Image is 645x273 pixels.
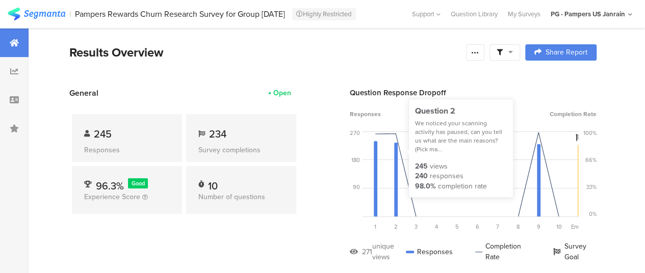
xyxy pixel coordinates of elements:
[198,192,265,202] span: Number of questions
[415,119,507,153] div: We noticed your scanning activity has paused, can you tell us what are the main reasons? (Pick ma...
[569,223,589,231] div: Ending
[435,223,438,231] span: 4
[69,87,98,99] span: General
[517,223,520,231] span: 8
[430,171,463,181] div: responses
[350,110,381,119] span: Responses
[75,9,285,19] div: Pampers Rewards Churn Research Survey for Group [DATE]
[350,87,597,98] div: Question Response Dropoff
[556,223,562,231] span: 10
[583,129,597,137] div: 100%
[350,129,360,137] div: 270
[84,192,140,202] span: Experience Score
[351,156,360,164] div: 180
[546,49,587,56] span: Share Report
[496,223,499,231] span: 7
[132,179,145,187] span: Good
[353,183,360,191] div: 90
[412,6,441,22] div: Support
[372,241,406,262] div: unique views
[476,223,479,231] span: 6
[430,161,448,172] div: views
[446,9,503,19] a: Question Library
[553,241,597,262] div: Survey Goal
[198,145,284,155] div: Survey completions
[503,9,546,19] a: My Surveys
[209,126,226,142] span: 234
[208,178,218,188] div: 10
[438,181,487,192] div: completion rate
[585,156,597,164] div: 66%
[415,181,436,192] div: 98.0%
[576,134,583,141] i: Survey Goal
[550,110,597,119] span: Completion Rate
[537,223,540,231] span: 9
[96,178,124,194] span: 96.3%
[84,145,170,155] div: Responses
[415,171,428,181] div: 240
[69,43,461,62] div: Results Overview
[475,241,530,262] div: Completion Rate
[586,183,597,191] div: 33%
[362,247,372,257] div: 271
[374,223,376,231] span: 1
[8,8,65,20] img: segmanta logo
[394,223,398,231] span: 2
[69,8,71,20] div: |
[415,105,507,117] div: Question 2
[589,210,597,218] div: 0%
[406,241,452,262] div: Responses
[292,8,356,20] div: Highly Restricted
[415,161,428,172] div: 245
[94,126,112,142] span: 245
[551,9,625,19] div: PG - Pampers US Janrain
[415,223,418,231] span: 3
[273,88,291,98] div: Open
[455,223,459,231] span: 5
